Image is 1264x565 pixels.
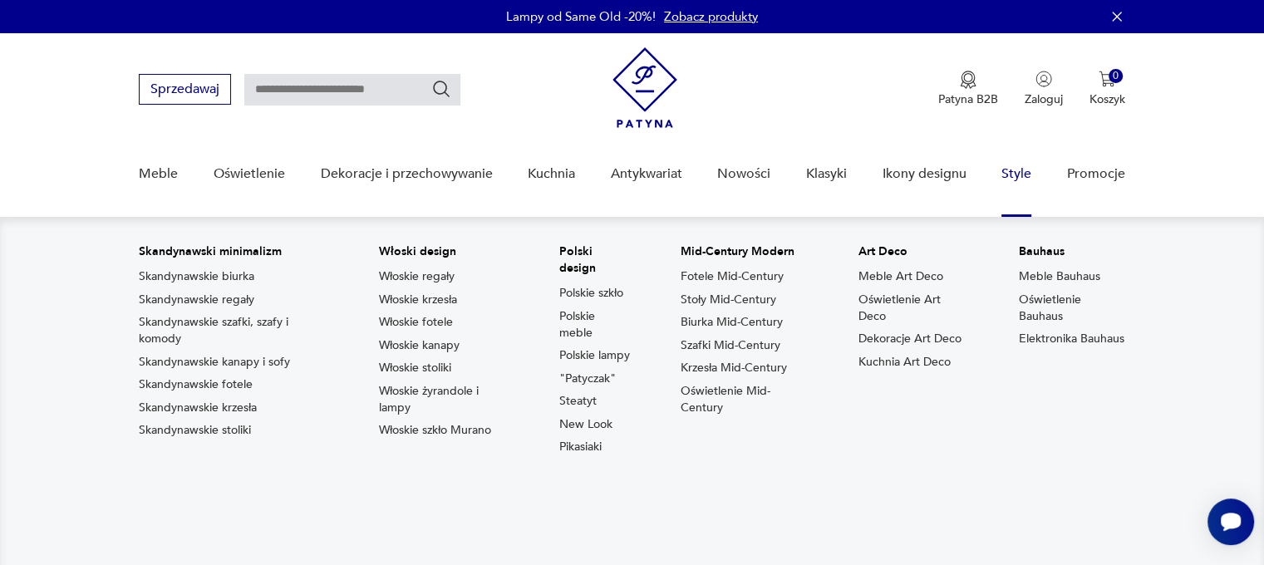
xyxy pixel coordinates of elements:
[559,308,631,341] a: Polskie meble
[379,314,453,331] a: Włoskie fotele
[717,142,770,206] a: Nowości
[139,314,328,347] a: Skandynawskie szafki, szafy i komody
[431,79,451,99] button: Szukaj
[559,285,623,302] a: Polskie szkło
[681,360,787,376] a: Krzesła Mid-Century
[1001,142,1031,206] a: Style
[379,422,491,439] a: Włoskie szkło Murano
[139,142,178,206] a: Meble
[1067,142,1125,206] a: Promocje
[1025,71,1063,107] button: Zaloguj
[379,243,509,260] p: Włoski design
[559,416,612,433] a: New Look
[664,8,758,25] a: Zobacz produkty
[858,292,968,325] a: Oświetlenie Art Deco
[379,383,509,416] a: Włoskie żyrandole i lampy
[139,400,257,416] a: Skandynawskie krzesła
[139,268,254,285] a: Skandynawskie biurka
[1089,91,1125,107] p: Koszyk
[1025,91,1063,107] p: Zaloguj
[882,142,966,206] a: Ikony designu
[139,85,231,96] a: Sprzedawaj
[139,422,251,439] a: Skandynawskie stoliki
[139,292,254,308] a: Skandynawskie regały
[938,71,998,107] a: Ikona medaluPatyna B2B
[858,268,943,285] a: Meble Art Deco
[1109,69,1123,83] div: 0
[1099,71,1115,87] img: Ikona koszyka
[379,337,460,354] a: Włoskie kanapy
[1207,499,1254,545] iframe: Smartsupp widget button
[1018,331,1124,347] a: Elektronika Bauhaus
[139,376,253,393] a: Skandynawskie fotele
[528,142,575,206] a: Kuchnia
[559,347,630,364] a: Polskie lampy
[681,383,809,416] a: Oświetlenie Mid-Century
[681,268,784,285] a: Fotele Mid-Century
[320,142,492,206] a: Dekoracje i przechowywanie
[938,71,998,107] button: Patyna B2B
[1018,268,1099,285] a: Meble Bauhaus
[681,243,809,260] p: Mid-Century Modern
[960,71,976,89] img: Ikona medalu
[681,314,783,331] a: Biurka Mid-Century
[379,360,451,376] a: Włoskie stoliki
[139,74,231,105] button: Sprzedawaj
[681,292,776,308] a: Stoły Mid-Century
[559,439,602,455] a: Pikasiaki
[559,393,597,410] a: Steatyt
[559,371,616,387] a: "Patyczak"
[379,292,457,308] a: Włoskie krzesła
[938,91,998,107] p: Patyna B2B
[612,47,677,128] img: Patyna - sklep z meblami i dekoracjami vintage
[214,142,285,206] a: Oświetlenie
[858,243,968,260] p: Art Deco
[858,331,962,347] a: Dekoracje Art Deco
[506,8,656,25] p: Lampy od Same Old -20%!
[1089,71,1125,107] button: 0Koszyk
[1018,243,1124,260] p: Bauhaus
[806,142,847,206] a: Klasyki
[559,243,631,277] p: Polski design
[1035,71,1052,87] img: Ikonka użytkownika
[611,142,682,206] a: Antykwariat
[1018,292,1124,325] a: Oświetlenie Bauhaus
[379,268,455,285] a: Włoskie regały
[858,354,951,371] a: Kuchnia Art Deco
[139,243,328,260] p: Skandynawski minimalizm
[681,337,780,354] a: Szafki Mid-Century
[139,354,290,371] a: Skandynawskie kanapy i sofy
